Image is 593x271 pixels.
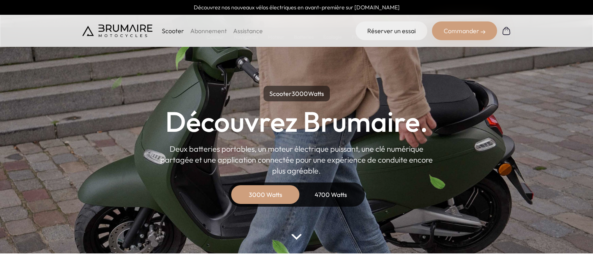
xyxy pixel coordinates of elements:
p: Deux batteries portables, un moteur électrique puissant, une clé numérique partagée et une applic... [160,143,433,176]
p: Scooter [162,26,184,35]
img: right-arrow-2.png [481,30,485,34]
a: Abonnement [190,27,227,35]
a: Assistance [233,27,263,35]
h1: Découvrez Brumaire. [165,108,428,136]
div: Commander [432,21,497,40]
span: 3000 [292,90,308,97]
p: Scooter Watts [264,86,330,101]
img: Brumaire Motocycles [82,25,152,37]
img: arrow-bottom.png [291,234,301,240]
img: Panier [502,26,511,35]
div: 3000 Watts [234,185,297,204]
a: Réserver un essai [356,21,427,40]
div: 4700 Watts [300,185,362,204]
